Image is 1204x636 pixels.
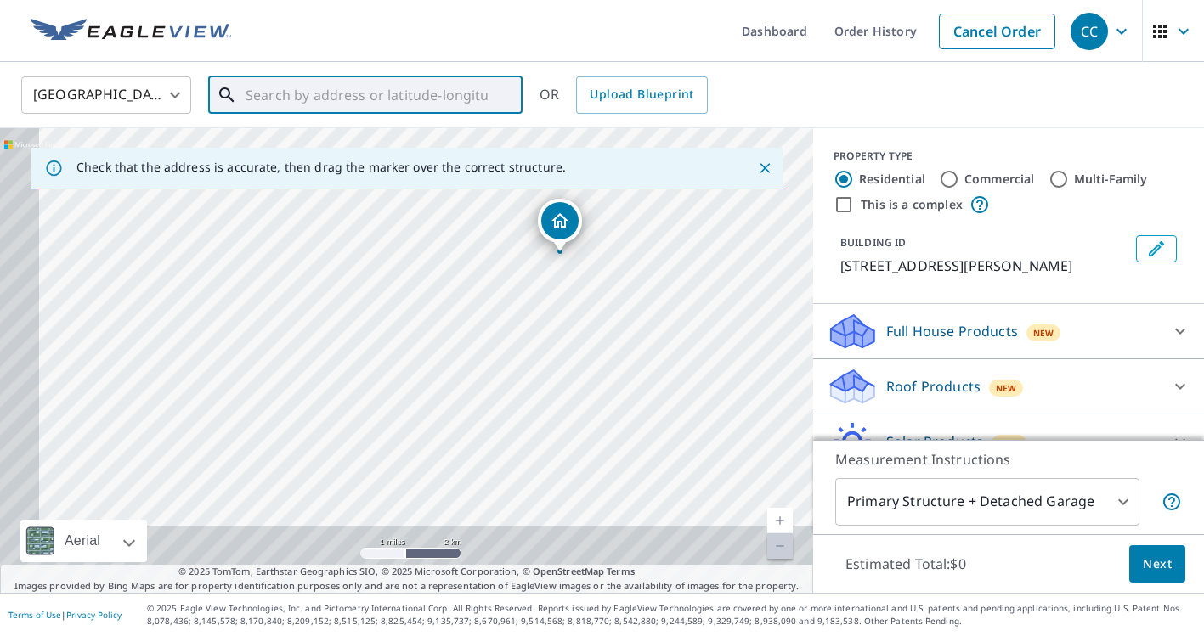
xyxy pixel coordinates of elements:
div: OR [540,76,708,114]
a: Terms [607,565,635,577]
a: Terms of Use [8,609,61,621]
a: Current Level 12, Zoom Out Disabled [767,533,793,559]
p: Full House Products [886,321,1018,341]
span: New [998,436,1020,450]
p: [STREET_ADDRESS][PERSON_NAME] [840,256,1129,276]
a: Current Level 12, Zoom In [767,508,793,533]
p: Check that the address is accurate, then drag the marker over the correct structure. [76,160,566,175]
button: Close [754,157,776,179]
div: Primary Structure + Detached Garage [835,478,1139,526]
p: © 2025 Eagle View Technologies, Inc. and Pictometry International Corp. All Rights Reserved. Repo... [147,602,1196,628]
div: Aerial [20,520,147,562]
span: New [996,381,1017,395]
a: Privacy Policy [66,609,122,621]
label: Residential [859,171,925,188]
input: Search by address or latitude-longitude [246,71,488,119]
span: New [1033,326,1054,340]
div: Aerial [59,520,105,562]
label: Commercial [964,171,1035,188]
p: | [8,610,122,620]
div: Dropped pin, building 1, Residential property, 1160 Greer Rd Golden Valley, AZ 86413 [538,199,582,251]
div: CC [1071,13,1108,50]
button: Edit building 1 [1136,235,1177,262]
a: Upload Blueprint [576,76,707,114]
div: PROPERTY TYPE [834,149,1184,164]
a: Cancel Order [939,14,1055,49]
div: Full House ProductsNew [827,311,1190,352]
span: Upload Blueprint [590,84,693,105]
p: Estimated Total: $0 [832,545,980,583]
a: OpenStreetMap [533,565,604,577]
p: BUILDING ID [840,235,906,250]
span: Next [1143,554,1172,575]
p: Roof Products [886,376,981,397]
div: [GEOGRAPHIC_DATA] [21,71,191,119]
p: Measurement Instructions [835,449,1182,470]
span: © 2025 TomTom, Earthstar Geographics SIO, © 2025 Microsoft Corporation, © [178,565,635,579]
div: Solar ProductsNew [827,421,1190,462]
label: Multi-Family [1074,171,1148,188]
img: EV Logo [31,19,231,44]
div: Roof ProductsNew [827,366,1190,407]
button: Next [1129,545,1185,583]
span: Your report will include the primary structure and a detached garage if one exists. [1162,492,1182,512]
label: This is a complex [861,196,963,213]
p: Solar Products [886,431,983,452]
